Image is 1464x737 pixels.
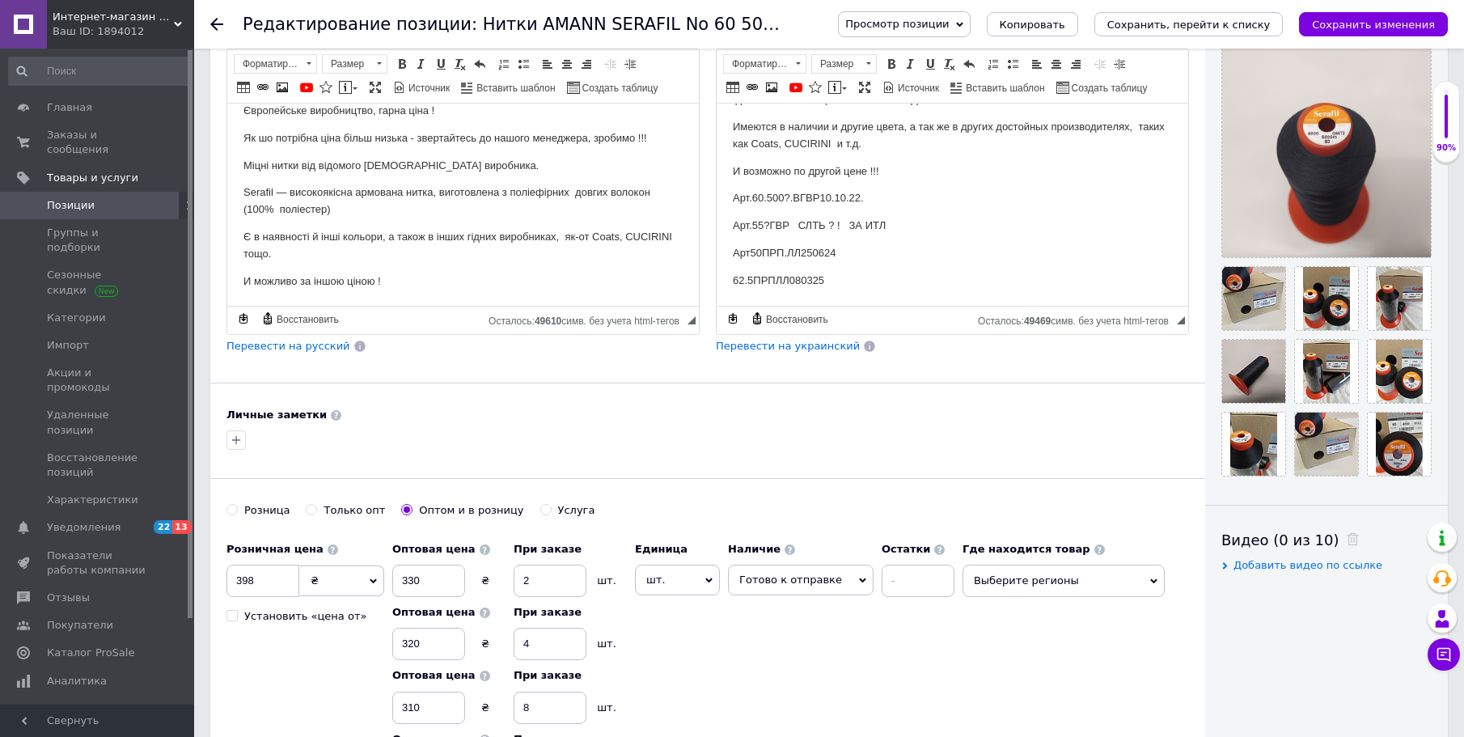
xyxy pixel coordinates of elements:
a: По центру [558,55,576,73]
span: Перетащите для изменения размера [688,316,696,324]
div: ₴ [465,574,506,588]
b: Где находится товар [963,543,1090,555]
b: Розничная цена [226,543,324,555]
p: Имеются в наличии и другие цвета, а так же в других достойных производителях, таких как Coats, CU... [16,15,455,49]
a: Вставить/Редактировать ссылку (Ctrl+L) [743,78,761,96]
span: 49610 [535,316,561,327]
a: Вставить иконку [317,78,335,96]
b: Оптовая цена [392,606,476,618]
span: Категории [47,311,106,325]
input: - [882,565,954,597]
a: Вставить/Редактировать ссылку (Ctrl+L) [254,78,272,96]
div: Установить «цена от» [244,609,366,624]
input: 0 [392,565,465,597]
a: По левому краю [1028,55,1046,73]
input: 0 [392,628,465,660]
a: Убрать форматирование [941,55,958,73]
span: Заказы и сообщения [47,128,150,157]
div: шт. [586,574,627,588]
a: Вставить / удалить маркированный список [514,55,532,73]
a: Подчеркнутый (Ctrl+U) [432,55,450,73]
a: Развернуть [856,78,874,96]
i: Сохранить изменения [1312,19,1435,31]
a: Добавить видео с YouTube [787,78,805,96]
a: Изображение [763,78,781,96]
span: Восстановление позиций [47,451,150,480]
a: Форматирование [234,54,317,74]
a: Курсив (Ctrl+I) [902,55,920,73]
div: Услуга [558,503,595,518]
a: Вставить шаблон [459,78,557,96]
label: При заказе [514,605,627,620]
a: Создать таблицу [1054,78,1150,96]
span: Восстановить [764,313,828,327]
a: Полужирный (Ctrl+B) [882,55,900,73]
p: И можливо за іншою ціною ! [16,170,455,187]
p: И возможно по другой цене !!! [16,60,455,77]
a: Добавить видео с YouTube [298,78,315,96]
b: Оптовая цена [392,669,476,681]
b: Остатки [882,543,931,555]
span: Восстановить [274,313,339,327]
span: Видео (0 из 10) [1221,532,1339,549]
a: Вставить / удалить нумерованный список [984,55,1002,73]
div: Подсчет символов [978,311,1177,327]
button: Чат с покупателем [1428,638,1460,671]
input: 0 [514,628,586,660]
span: Перетащите для изменения размера [1177,316,1185,324]
b: Наличие [728,543,781,555]
span: Готово к отправке [739,574,842,586]
p: Serafil — високоякісна армована нитка, виготовлена з поліефірних довгих волокон (100% поліестер) [16,81,455,115]
label: При заказе [514,668,627,683]
span: Сезонные скидки [47,268,150,297]
a: По центру [1047,55,1065,73]
button: Сохранить, перейти к списку [1094,12,1284,36]
span: Показатели работы компании [47,549,150,578]
span: Удаленные позиции [47,408,150,437]
span: Вставить шаблон [963,82,1044,95]
a: Размер [811,54,877,74]
span: Перевести на украинский [716,340,860,352]
div: ₴ [465,701,506,715]
a: Уменьшить отступ [602,55,620,73]
input: 0 [514,565,586,597]
span: Размер [812,55,861,73]
p: Арт.55?ГВР СЛТЬ ? ! ЗА ИТЛ [16,114,455,131]
a: Вставить шаблон [948,78,1047,96]
div: Только опт [324,503,385,518]
label: Единица [635,542,720,557]
a: Таблица [724,78,742,96]
iframe: Визуальный текстовый редактор, 4FC00113-AA9D-4814-A022-E2FFF3D6069A [227,104,699,306]
div: 90% [1433,142,1459,154]
p: 62.5ПРПЛЛ080325 [16,169,455,186]
span: 13 [172,520,191,534]
span: Товары и услуги [47,171,138,185]
a: Сделать резервную копию сейчас [235,310,252,328]
span: Уведомления [47,520,121,535]
a: Вставить / удалить нумерованный список [495,55,513,73]
span: Форматирование [724,55,790,73]
input: 0 [514,692,586,724]
span: Импорт [47,338,89,353]
span: Аналитика [47,674,107,688]
iframe: Визуальный текстовый редактор, 3510466A-2851-4C1E-A030-41BBC63E5408 [717,104,1188,306]
a: По правому краю [578,55,595,73]
a: Увеличить отступ [1111,55,1128,73]
a: Развернуть [366,78,384,96]
a: Восстановить [259,310,341,328]
span: Создать таблицу [580,82,658,95]
i: Сохранить, перейти к списку [1107,19,1271,31]
span: Добавить видео по ссылке [1233,559,1382,571]
a: Восстановить [748,310,831,328]
span: Интернет-магазин "Текстиль-сток" [53,10,174,24]
span: Перевести на русский [226,340,350,352]
span: Копировать [1000,19,1065,31]
a: Отменить (Ctrl+Z) [960,55,978,73]
span: Форматирование [235,55,301,73]
div: Подсчет символов [489,311,688,327]
span: Группы и подборки [47,226,150,255]
span: Вставить шаблон [474,82,555,95]
button: Копировать [987,12,1078,36]
h1: Редактирование позиции: Нитки AMANN SERAFIL No 60 5000м "капрон" col 4000 чорний розпродаж дешево [243,15,1210,34]
span: Отзывы [47,591,90,605]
